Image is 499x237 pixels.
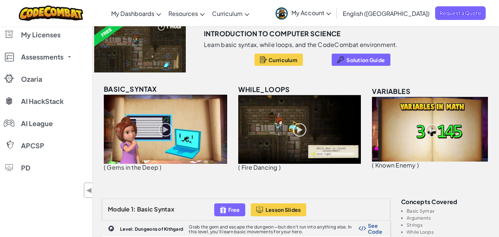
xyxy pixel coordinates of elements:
[242,163,278,171] span: Fire Dancing
[212,10,243,17] span: Curriculum
[276,7,288,20] img: avatar
[108,225,115,232] img: IconChallengeLevel.svg
[107,3,165,23] a: My Dashboards
[131,205,136,213] span: 1:
[372,87,410,95] span: variables
[189,224,358,234] p: Grab the gem and escape the dungeon—but don’t run into anything else. In this level, you’ll learn...
[228,207,240,213] span: Free
[238,85,290,94] span: while_loops
[254,54,303,66] button: Curriculum
[107,163,158,171] span: Gems in the Deep
[269,57,297,63] span: Curriculum
[204,28,341,39] h3: Introduction to Computer Science
[19,6,83,21] img: CodeCombat logo
[21,76,42,82] span: Ozaria
[137,205,174,213] span: Basic Syntax
[272,1,335,25] a: My Account
[104,95,227,164] img: basic_syntax_unlocked.png
[208,3,253,23] a: Curriculum
[372,97,488,162] img: variables_unlocked.png
[238,95,361,164] img: while_loops_unlocked.png
[375,161,416,169] span: Known Enemy
[401,199,490,205] h3: Concepts covered
[102,221,390,236] a: Level: Dungeons of Kithgard Grab the gem and escape the dungeon—but don’t run into anything else....
[435,6,486,20] a: Request a Quote
[165,3,208,23] a: Resources
[21,120,53,127] span: AI League
[279,163,281,171] span: )
[332,54,390,66] button: Solution Guide
[21,31,61,38] span: My Licenses
[368,223,382,234] span: See Code
[86,185,92,196] span: ◀
[120,226,183,232] b: Level: Dungeons of Kithgard
[21,54,64,60] span: Assessments
[291,9,331,17] span: My Account
[417,161,419,169] span: )
[111,10,154,17] span: My Dashboards
[21,98,64,105] span: AI HackStack
[160,163,161,171] span: )
[339,3,433,23] a: English ([GEOGRAPHIC_DATA])
[407,223,490,227] li: Strings
[407,216,490,220] li: Arguments
[343,10,430,17] span: English ([GEOGRAPHIC_DATA])
[168,10,198,17] span: Resources
[372,161,374,169] span: (
[238,163,240,171] span: (
[104,163,106,171] span: (
[204,41,398,48] p: Learn basic syntax, while loops, and the CodeCombat environment.
[104,85,157,93] span: basic_syntax
[108,205,130,213] span: Module
[407,230,490,234] li: While Loops
[346,57,385,63] span: Solution Guide
[251,203,307,216] button: Lesson Slides
[220,206,226,214] img: IconFreeLevelv2.svg
[359,226,366,231] img: Show Code Logo
[407,209,490,213] li: Basic Syntax
[266,207,301,213] span: Lesson Slides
